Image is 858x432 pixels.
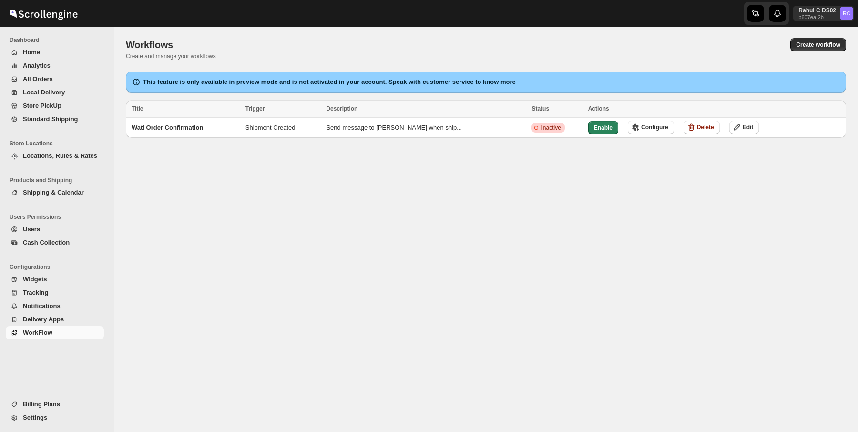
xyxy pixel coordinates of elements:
img: ScrollEngine [8,1,79,25]
button: Shipping & Calendar [6,186,104,199]
span: Configurations [10,263,108,271]
p: b607ea-2b [798,14,836,20]
p: Send message to [PERSON_NAME] when ship ... [326,123,526,133]
button: Locations, Rules & Rates [6,149,104,163]
button: Users [6,223,104,236]
span: Products and Shipping [10,176,108,184]
span: Cash Collection [23,239,70,246]
button: Delivery Apps [6,313,104,326]
span: Inactive [541,124,561,132]
button: Home [6,46,104,59]
button: Widgets [6,273,104,286]
span: Standard Shipping [23,115,78,123]
span: Store PickUp [23,102,61,109]
span: Users Permissions [10,213,108,221]
span: Workflows [126,40,173,50]
button: Configure [628,121,674,134]
span: Store Locations [10,140,108,147]
span: Analytics [23,62,51,69]
button: Delete [684,121,720,134]
span: Create workflow [796,41,840,49]
span: Actions [588,105,609,112]
button: WorkFlow [6,326,104,339]
span: Dashboard [10,36,108,44]
p: Create and manage your workflows [126,52,498,60]
button: Billing Plans [6,398,104,411]
span: Rahul C DS02 [840,7,853,20]
span: Title [132,105,143,112]
button: Tracking [6,286,104,299]
p: Rahul C DS02 [798,7,836,14]
td: Shipment Created [243,118,324,138]
button: Notifications [6,299,104,313]
span: Description [326,105,357,112]
span: Status [531,105,549,112]
span: Wati Order Confirmation [132,124,203,131]
span: Locations, Rules & Rates [23,152,97,159]
span: Tracking [23,289,48,296]
span: Billing Plans [23,401,60,408]
span: Home [23,49,40,56]
span: Delivery Apps [23,316,64,323]
span: Edit [743,123,754,131]
button: Settings [6,411,104,424]
span: Settings [23,414,47,421]
span: Users [23,226,40,233]
span: WorkFlow [23,329,52,336]
button: Cash Collection [6,236,104,249]
button: Analytics [6,59,104,72]
button: Edit [729,121,759,134]
button: User menu [793,6,854,21]
span: Delete [697,123,714,131]
button: Enable [588,121,618,134]
h2: This feature is only available in preview mode and is not activated in your account. Speak with c... [143,77,516,87]
text: RC [843,10,850,16]
span: Local Delivery [23,89,65,96]
span: Widgets [23,276,47,283]
span: Trigger [245,105,265,112]
span: Configure [641,123,668,131]
span: Notifications [23,302,61,309]
span: Shipping & Calendar [23,189,84,196]
span: Enable [594,124,613,132]
button: All Orders [6,72,104,86]
button: Create workflow [790,38,846,51]
span: All Orders [23,75,53,82]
